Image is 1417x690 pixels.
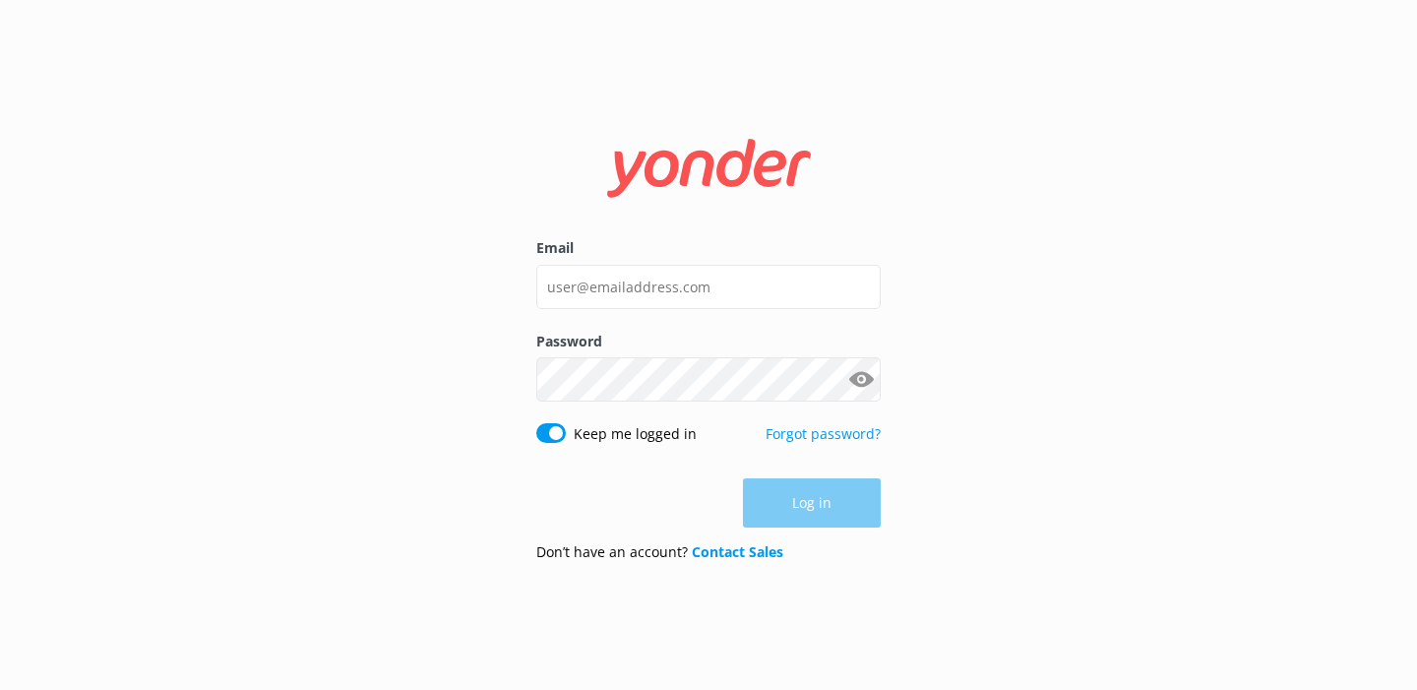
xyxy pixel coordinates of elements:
[574,423,697,445] label: Keep me logged in
[766,424,881,443] a: Forgot password?
[536,331,881,352] label: Password
[692,542,783,561] a: Contact Sales
[536,265,881,309] input: user@emailaddress.com
[841,360,881,400] button: Show password
[536,237,881,259] label: Email
[536,541,783,563] p: Don’t have an account?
